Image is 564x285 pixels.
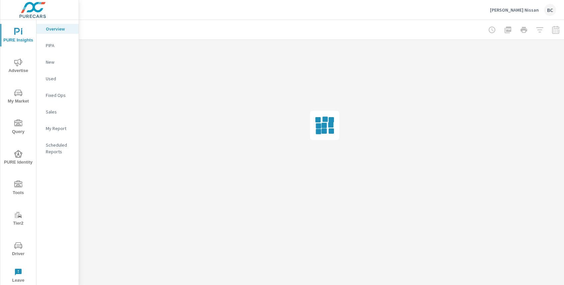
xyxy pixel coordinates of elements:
span: Driver [2,242,34,258]
span: Advertise [2,58,34,75]
span: PURE Insights [2,28,34,44]
p: PIPA [46,42,73,49]
p: Sales [46,108,73,115]
p: Fixed Ops [46,92,73,99]
p: Used [46,75,73,82]
div: New [37,57,79,67]
span: Tools [2,180,34,197]
div: Overview [37,24,79,34]
p: New [46,59,73,65]
div: Scheduled Reports [37,140,79,157]
p: [PERSON_NAME] Nissan [490,7,539,13]
span: PURE Identity [2,150,34,166]
p: Overview [46,26,73,32]
span: Query [2,119,34,136]
div: PIPA [37,40,79,50]
span: My Market [2,89,34,105]
p: Scheduled Reports [46,142,73,155]
div: Sales [37,107,79,117]
div: Used [37,74,79,84]
span: Tier2 [2,211,34,227]
div: Fixed Ops [37,90,79,100]
div: My Report [37,123,79,133]
div: BC [544,4,556,16]
p: My Report [46,125,73,132]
